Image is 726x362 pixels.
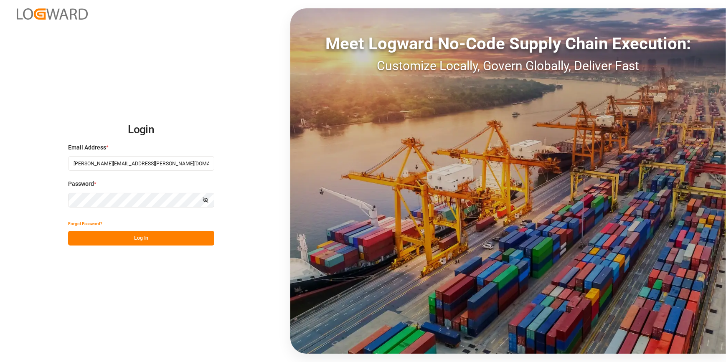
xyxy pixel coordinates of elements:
button: Log In [68,231,214,246]
button: Forgot Password? [68,216,102,231]
h2: Login [68,116,214,143]
span: Email Address [68,143,106,152]
input: Enter your email [68,156,214,171]
span: Password [68,180,94,188]
div: Customize Locally, Govern Globally, Deliver Fast [290,56,726,75]
img: Logward_new_orange.png [17,8,88,20]
div: Meet Logward No-Code Supply Chain Execution: [290,31,726,56]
